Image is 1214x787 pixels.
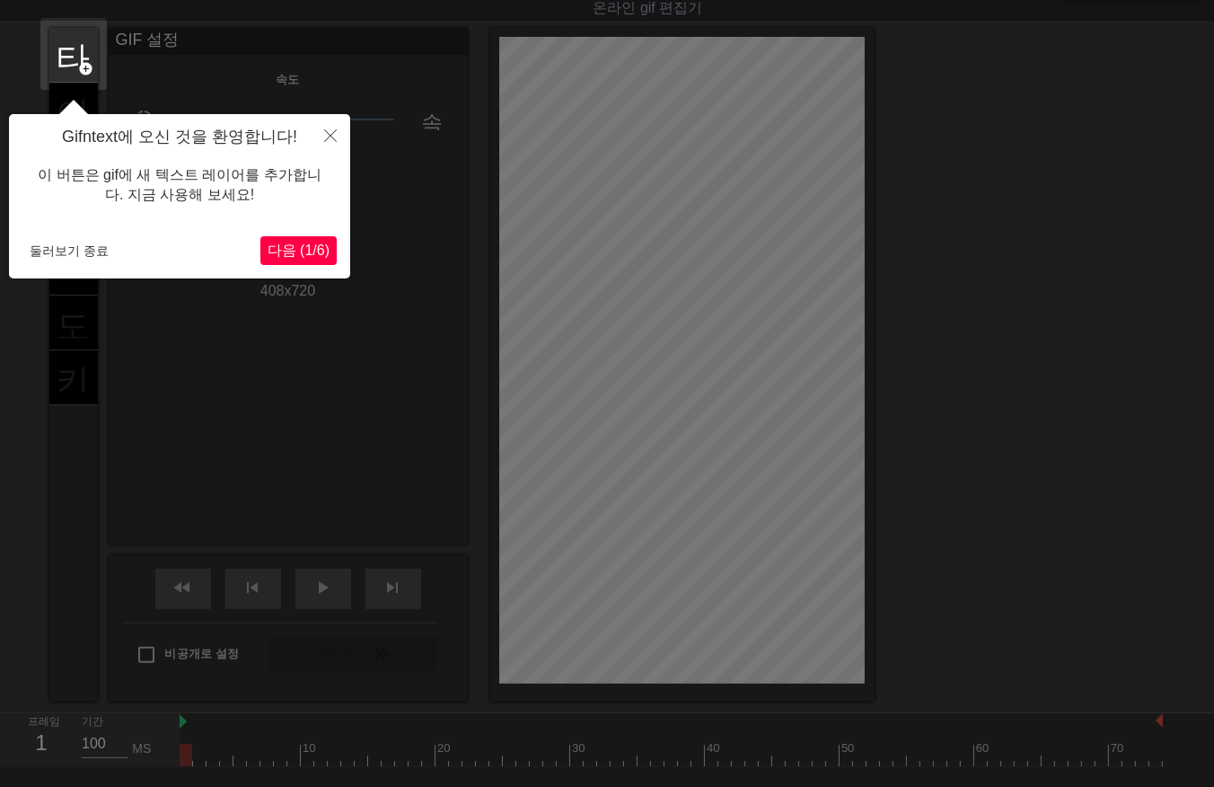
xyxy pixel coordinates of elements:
[22,147,337,224] div: 이 버튼은 gif에 새 텍스트 레이어를 추가합니다. 지금 사용해 보세요!
[22,237,116,264] button: 둘러보기 종료
[260,236,337,265] button: 다음
[268,243,330,258] span: 다음 (1/6)
[22,128,337,147] h4: Gifntext에 오신 것을 환영합니다!
[311,114,350,155] button: 닫다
